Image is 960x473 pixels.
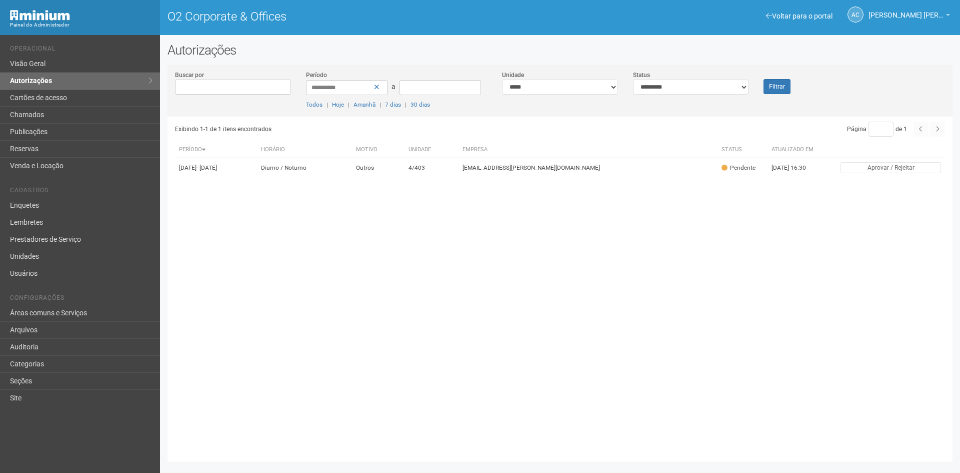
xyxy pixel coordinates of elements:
[458,158,717,178] td: [EMAIL_ADDRESS][PERSON_NAME][DOMAIN_NAME]
[10,21,152,30] div: Painel do Administrador
[404,142,458,158] th: Unidade
[766,12,832,20] a: Voltar para o portal
[767,142,822,158] th: Atualizado em
[257,142,352,158] th: Horário
[10,45,152,56] li: Operacional
[847,7,863,23] a: AC
[352,142,404,158] th: Motivo
[175,71,204,80] label: Buscar por
[404,158,458,178] td: 4/403
[175,158,257,178] td: [DATE]
[847,126,907,133] span: Página de 1
[391,83,395,91] span: a
[763,79,790,94] button: Filtrar
[868,13,950,21] a: [PERSON_NAME] [PERSON_NAME]
[167,10,552,23] h1: O2 Corporate & Offices
[175,142,257,158] th: Período
[410,101,430,108] a: 30 dias
[385,101,401,108] a: 7 dias
[405,101,406,108] span: |
[332,101,344,108] a: Hoje
[721,164,755,172] div: Pendente
[10,187,152,197] li: Cadastros
[767,158,822,178] td: [DATE] 16:30
[352,158,404,178] td: Outros
[175,122,557,137] div: Exibindo 1-1 de 1 itens encontrados
[353,101,375,108] a: Amanhã
[326,101,328,108] span: |
[633,71,650,80] label: Status
[257,158,352,178] td: Diurno / Noturno
[10,10,70,21] img: Minium
[167,43,952,58] h2: Autorizações
[196,164,217,171] span: - [DATE]
[348,101,349,108] span: |
[306,71,327,80] label: Período
[868,2,943,19] span: Ana Carla de Carvalho Silva
[306,101,322,108] a: Todos
[10,294,152,305] li: Configurações
[502,71,524,80] label: Unidade
[458,142,717,158] th: Empresa
[840,162,941,173] button: Aprovar / Rejeitar
[717,142,767,158] th: Status
[379,101,381,108] span: |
